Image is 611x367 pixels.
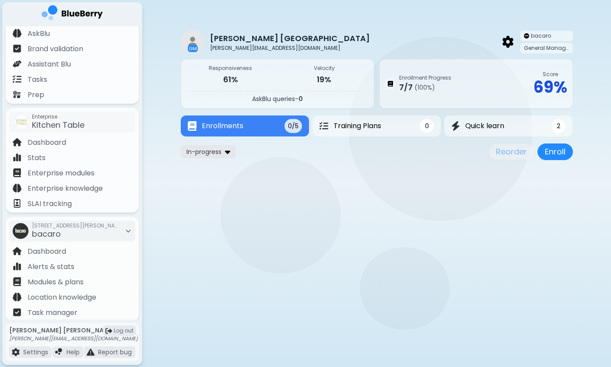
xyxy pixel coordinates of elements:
span: In-progress [186,148,221,156]
span: bacaro [531,32,551,39]
p: Stats [28,153,46,163]
p: SLAI tracking [28,199,72,209]
img: Training Plans [320,122,328,130]
img: file icon [13,59,21,68]
p: 19% [280,73,369,86]
img: file icon [13,293,21,301]
p: [PERSON_NAME][EMAIL_ADDRESS][DOMAIN_NAME] [210,45,377,52]
p: GM [189,46,197,51]
img: file icon [13,29,21,38]
img: file icon [13,75,21,84]
p: Responsiveness [186,65,275,72]
span: 0 [298,94,303,103]
span: Quick learn [465,121,504,131]
img: Enrollments [188,121,197,131]
p: Location knowledge [28,292,96,303]
button: Training PlansTraining Plans0 [313,115,441,136]
span: ( 100 %) [414,84,435,91]
button: EnrollmentsEnrollments0/5 [181,115,309,136]
img: logout [105,328,112,334]
img: file icon [13,184,21,192]
p: Prep [28,90,44,100]
button: Quick learnQuick learn2 [444,115,572,136]
p: [PERSON_NAME][EMAIL_ADDRESS][DOMAIN_NAME] [9,335,138,342]
span: 0 [425,122,429,130]
p: Tasks [28,74,47,85]
p: Enterprise knowledge [28,183,103,194]
img: file icon [13,277,21,286]
img: company thumbnail [524,33,529,38]
p: [PERSON_NAME] [GEOGRAPHIC_DATA] [210,32,370,45]
img: file icon [13,44,21,53]
span: bacaro [32,228,61,239]
img: Enrollment Progress [388,81,393,87]
p: [PERSON_NAME] [PERSON_NAME] [9,326,138,334]
img: file icon [13,138,21,147]
img: file icon [13,168,21,177]
span: [STREET_ADDRESS][PERSON_NAME] [32,222,119,229]
span: Enrollments [202,121,243,131]
span: 0/5 [288,122,298,130]
img: company logo [42,5,103,23]
img: file icon [55,348,63,356]
p: Enrollment Progress [399,74,451,81]
span: 2 [557,122,560,130]
p: Task manager [28,308,77,318]
p: Assistant Blu [28,59,71,70]
img: file icon [13,262,21,271]
p: Velocity [280,65,369,72]
p: Modules & plans [28,277,84,287]
div: General Manager [520,43,573,53]
p: Report bug [98,348,132,356]
span: Log out [114,327,133,334]
span: Kitchen Table [32,119,84,130]
img: restaurant [181,30,205,54]
img: file icon [13,247,21,255]
p: Alerts & stats [28,262,74,272]
p: - [186,95,369,103]
p: AskBlu [28,28,50,39]
p: Score [534,71,567,78]
img: file icon [13,153,21,162]
img: company thumbnail [13,223,28,239]
img: file icon [87,348,95,356]
p: Help [67,348,80,356]
p: Settings [23,348,48,356]
img: file icon [13,199,21,208]
p: 7 / 7 [399,81,413,94]
p: Dashboard [28,246,66,257]
img: back arrow [502,36,513,47]
p: Brand validation [28,44,83,54]
p: 61% [186,73,275,86]
span: Enterprise [32,113,84,120]
img: file icon [13,90,21,99]
span: AskBlu queries [252,94,295,103]
img: file icon [13,308,21,317]
img: dropdown [225,147,230,156]
p: Enterprise modules [28,168,95,178]
img: company thumbnail [14,115,28,129]
button: Enroll [537,143,573,160]
span: Training Plans [334,121,381,131]
img: Quick learn [451,121,460,131]
p: Dashboard [28,137,66,148]
img: file icon [12,348,20,356]
p: 69 % [534,78,567,97]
